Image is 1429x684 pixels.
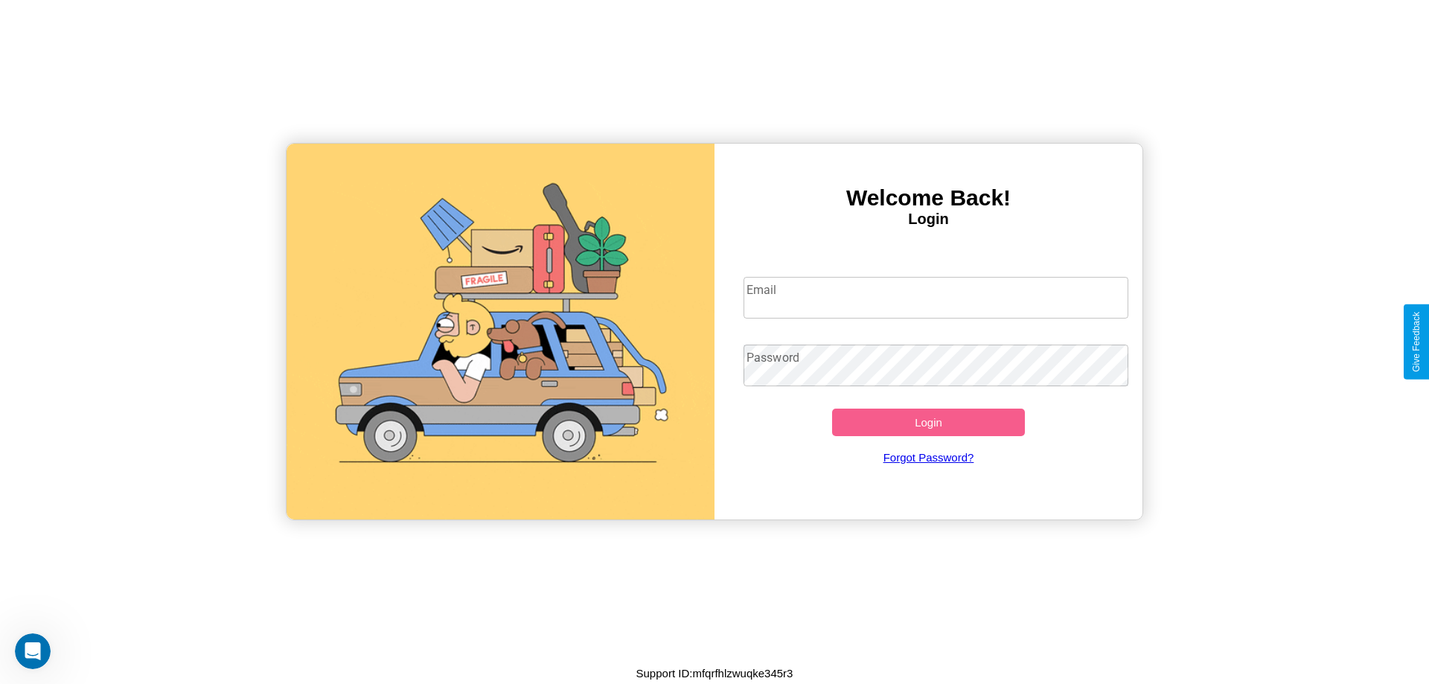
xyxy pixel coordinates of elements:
[714,185,1142,211] h3: Welcome Back!
[287,144,714,520] img: gif
[736,436,1122,479] a: Forgot Password?
[15,633,51,669] iframe: Intercom live chat
[832,409,1025,436] button: Login
[636,663,793,683] p: Support ID: mfqrfhlzwuqke345r3
[714,211,1142,228] h4: Login
[1411,312,1422,372] div: Give Feedback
